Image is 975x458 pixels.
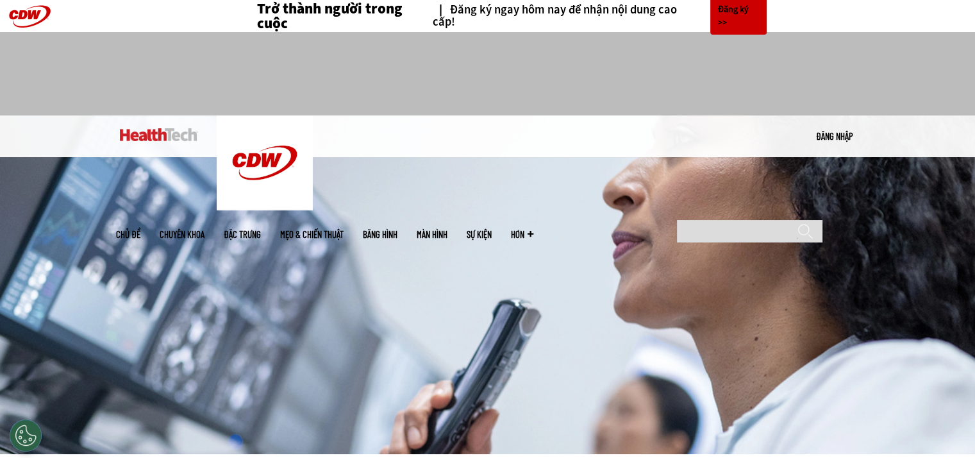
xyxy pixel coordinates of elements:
[10,420,42,452] div: Cài đặt Cookie
[280,228,344,240] font: Mẹo & Chiến thuật
[10,420,42,452] button: Mở Tùy chọn
[363,228,397,240] font: Băng hình
[467,228,492,240] font: Sự kiện
[224,228,261,240] font: Đặc trưng
[816,130,853,143] div: Menu người dùng
[511,228,524,240] font: Hơn
[224,230,261,239] a: Đặc trưng
[254,45,721,103] iframe: quảng cáo
[160,228,204,240] font: Chuyên khoa
[116,228,140,240] font: Chủ đề
[209,1,433,31] a: Trở thành người trong cuộc
[120,128,197,141] img: Trang chủ
[467,230,492,239] a: Sự kiện
[417,230,447,239] a: Màn hình
[433,1,677,30] font: Đăng ký ngay hôm nay để nhận nội dung cao cấp!
[217,200,313,214] a: CDW
[718,3,749,15] font: Đăng ký
[363,230,397,239] a: Băng hình
[417,228,447,240] font: Màn hình
[816,130,853,142] a: Đăng nhập
[217,115,313,210] img: Trang chủ
[280,230,344,239] a: Mẹo & Chiến thuật
[433,4,697,28] a: Đăng ký ngay hôm nay để nhận nội dung cao cấp!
